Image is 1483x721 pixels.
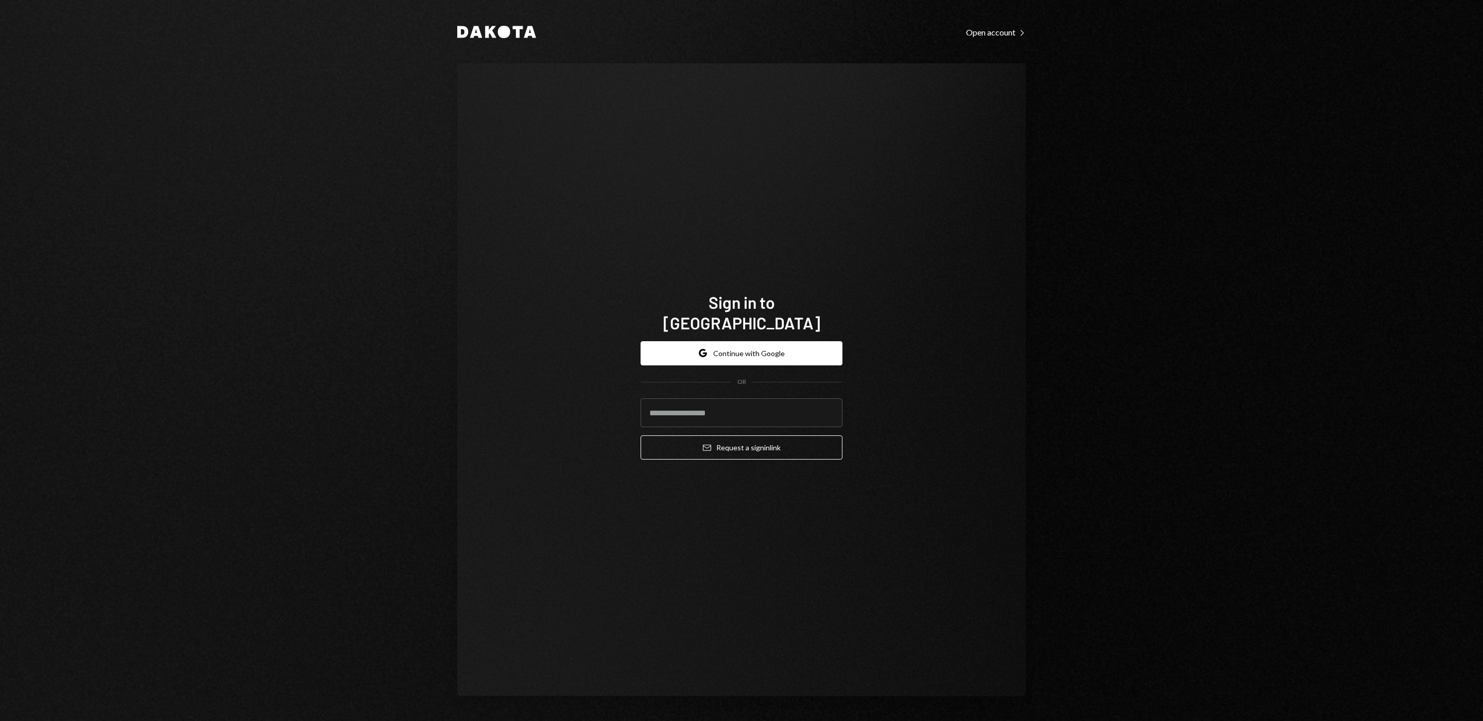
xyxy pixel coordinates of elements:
button: Continue with Google [641,341,842,365]
div: OR [737,378,746,386]
button: Request a signinlink [641,435,842,460]
h1: Sign in to [GEOGRAPHIC_DATA] [641,292,842,333]
a: Open account [966,26,1026,38]
div: Open account [966,27,1026,38]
